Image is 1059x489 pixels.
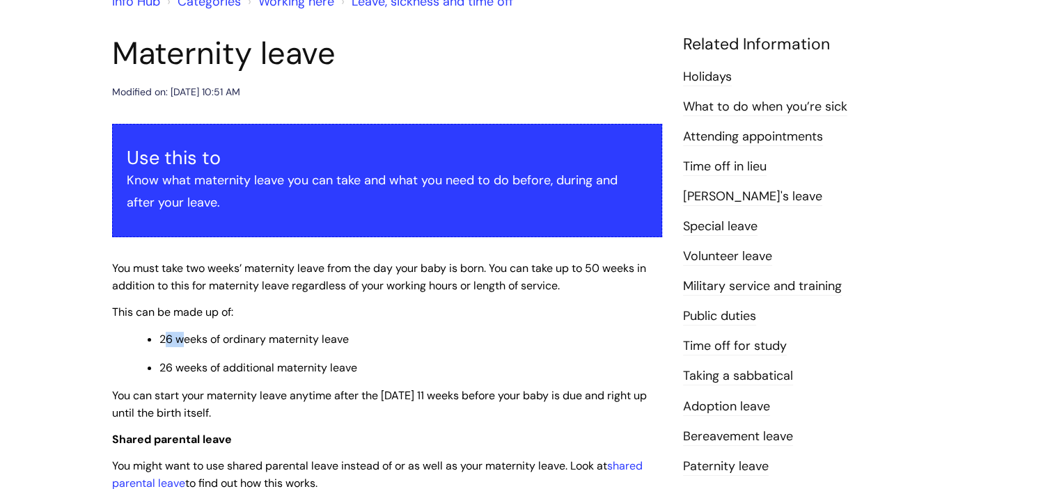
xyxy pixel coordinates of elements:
p: Know what maternity leave you can take and what you need to do before, during and after your leave. [127,169,648,214]
h1: Maternity leave [112,35,662,72]
span: You must take two weeks’ maternity leave from the day your baby is born. You can take up to 50 we... [112,261,646,293]
a: Bereavement leave [683,428,793,446]
a: [PERSON_NAME]'s leave [683,188,822,206]
a: Military service and training [683,278,842,296]
a: Time off for study [683,337,787,355]
span: 26 weeks of additional maternity leave [159,360,357,375]
a: Paternity leave [683,458,769,476]
a: Holidays [683,68,732,86]
span: Shared parental leave [112,432,232,447]
h3: Use this to [127,147,648,169]
span: This can be made up of: [112,305,233,319]
a: Adoption leave [683,398,770,416]
a: Time off in lieu [683,158,767,176]
a: What to do when you’re sick [683,98,847,116]
div: Modified on: [DATE] 10:51 AM [112,83,240,101]
a: Volunteer leave [683,248,772,266]
span: 26 weeks of ordinary maternity leave [159,332,349,346]
h4: Related Information [683,35,948,54]
a: Special leave [683,218,758,236]
span: You can start your maternity leave anytime after the [DATE] 11 weeks before your baby is due and ... [112,388,647,420]
a: Taking a sabbatical [683,367,793,385]
a: Public duties [683,307,756,326]
a: Attending appointments [683,128,823,146]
